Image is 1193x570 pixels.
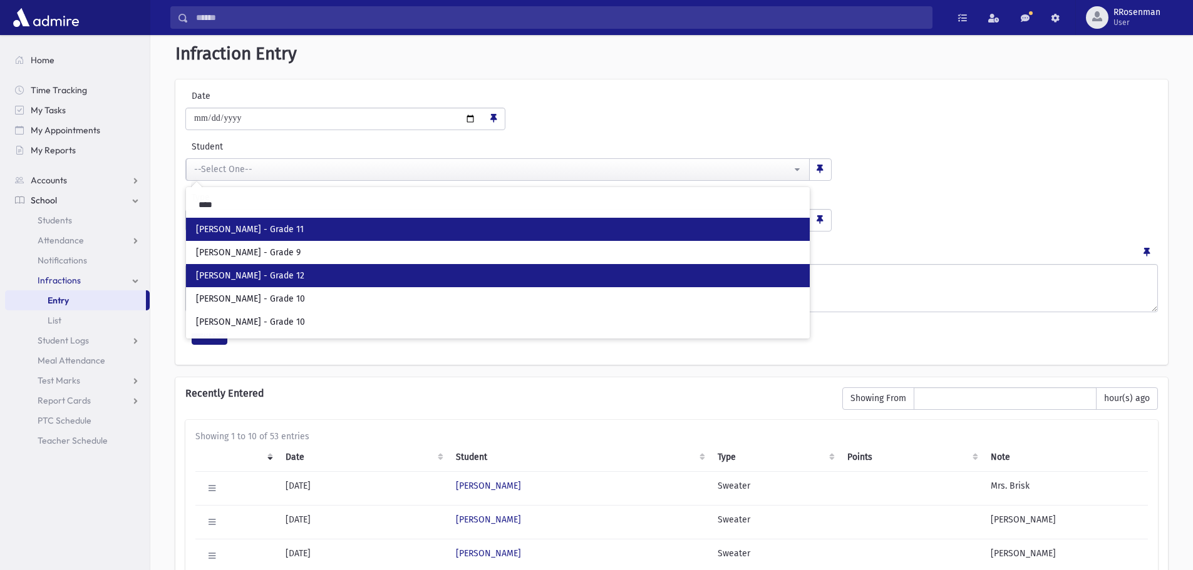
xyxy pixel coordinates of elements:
span: Students [38,215,72,226]
a: Entry [5,290,146,310]
span: [PERSON_NAME] - Grade 9 [196,247,301,259]
a: Meal Attendance [5,350,150,370]
input: Search [189,6,932,29]
div: --Select One-- [194,163,792,176]
div: Showing 1 to 10 of 53 entries [195,430,1148,443]
a: List [5,310,150,330]
span: User [1113,18,1160,28]
button: --Select One-- [186,158,810,181]
a: Time Tracking [5,80,150,100]
a: Infractions [5,270,150,290]
span: My Tasks [31,104,66,116]
span: Accounts [31,175,67,186]
span: List [48,315,61,326]
img: AdmirePro [10,5,82,30]
span: RRosenman [1113,8,1160,18]
a: Test Marks [5,370,150,390]
span: [PERSON_NAME] - Grade 12 [196,270,304,282]
a: Student Logs [5,330,150,350]
h6: Recently Entered [185,387,830,399]
label: Date [185,89,292,103]
a: My Tasks [5,100,150,120]
a: Home [5,50,150,70]
th: Date: activate to sort column ascending [278,443,448,472]
a: My Reports [5,140,150,160]
td: Sweater [710,505,839,539]
label: Note [185,242,205,259]
span: Entry [48,295,69,306]
a: [PERSON_NAME] [456,481,521,491]
span: Attendance [38,235,84,246]
span: Meal Attendance [38,355,105,366]
span: Report Cards [38,395,91,406]
th: Type: activate to sort column ascending [710,443,839,472]
span: My Reports [31,145,76,156]
td: Sweater [710,471,839,505]
td: Mrs. Brisk [983,471,1148,505]
td: [DATE] [278,471,448,505]
a: [PERSON_NAME] [456,514,521,525]
th: Points: activate to sort column ascending [840,443,984,472]
td: [PERSON_NAME] [983,505,1148,539]
span: Test Marks [38,375,80,386]
span: My Appointments [31,125,100,136]
a: School [5,190,150,210]
td: [DATE] [278,505,448,539]
a: Accounts [5,170,150,190]
th: Note [983,443,1148,472]
label: Type [185,191,509,204]
a: Report Cards [5,390,150,410]
a: Notifications [5,250,150,270]
span: PTC Schedule [38,415,91,426]
a: Teacher Schedule [5,430,150,450]
span: Infraction Entry [175,43,297,64]
span: Student Logs [38,335,89,346]
a: My Appointments [5,120,150,140]
label: Student [185,140,616,153]
span: Notifications [38,255,87,266]
th: Student: activate to sort column ascending [448,443,710,472]
span: Showing From [842,387,914,410]
span: [PERSON_NAME] - Grade 11 [196,223,304,236]
span: Teacher Schedule [38,435,108,446]
span: Infractions [38,275,81,286]
span: Time Tracking [31,84,87,96]
span: [PERSON_NAME] - Grade 10 [196,293,305,305]
input: Search [191,195,805,215]
span: School [31,195,57,206]
a: [PERSON_NAME] [456,548,521,559]
a: Students [5,210,150,230]
a: PTC Schedule [5,410,150,430]
span: hour(s) ago [1096,387,1158,410]
span: Home [31,54,54,66]
span: [PERSON_NAME] - Grade 10 [196,316,305,328]
a: Attendance [5,230,150,250]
